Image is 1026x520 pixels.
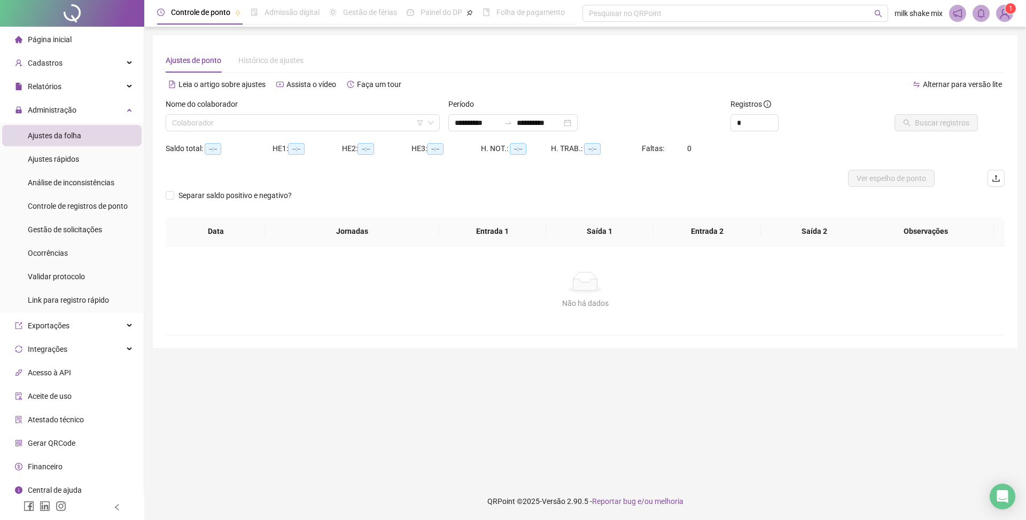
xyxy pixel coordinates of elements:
th: Entrada 1 [439,217,546,246]
span: Painel do DP [421,8,462,17]
span: Faça um tour [357,80,401,89]
span: home [15,36,22,43]
span: Administração [28,106,76,114]
span: Link para registro rápido [28,296,109,304]
span: Atestado técnico [28,415,84,424]
div: Saldo total: [166,143,273,155]
span: Registros [730,98,771,110]
span: Faltas: [642,144,666,153]
sup: Atualize o seu contato no menu Meus Dados [1005,3,1016,14]
span: --:-- [584,143,601,155]
span: --:-- [427,143,444,155]
div: H. NOT.: [481,143,551,155]
div: Open Intercom Messenger [990,484,1015,509]
span: Acesso à API [28,368,71,377]
span: export [15,322,22,329]
span: Aceite de uso [28,392,72,400]
span: Central de ajuda [28,486,82,494]
span: Gestão de férias [343,8,397,17]
label: Período [448,98,481,110]
span: pushpin [235,10,241,16]
span: sun [329,9,337,16]
span: info-circle [764,100,771,108]
span: linkedin [40,501,50,511]
span: --:-- [288,143,305,155]
th: Observações [857,217,994,246]
span: --:-- [357,143,374,155]
span: Ajustes da folha [28,131,81,140]
span: Cadastros [28,59,63,67]
span: qrcode [15,439,22,447]
button: Buscar registros [895,114,978,131]
span: solution [15,416,22,423]
span: bell [976,9,986,18]
span: file [15,83,22,90]
span: lock [15,106,22,114]
span: Observações [866,225,985,237]
span: Ajustes de ponto [166,56,221,65]
span: Financeiro [28,462,63,471]
span: Página inicial [28,35,72,44]
th: Saída 2 [761,217,868,246]
button: Ver espelho de ponto [848,170,935,187]
span: Controle de registros de ponto [28,202,128,210]
span: Admissão digital [265,8,320,17]
div: HE 1: [273,143,342,155]
span: down [428,120,434,126]
span: Ocorrências [28,249,68,257]
span: file-done [251,9,258,16]
span: Leia o artigo sobre ajustes [178,80,266,89]
span: Validar protocolo [28,272,85,281]
span: Ajustes rápidos [28,155,79,163]
img: 12208 [997,5,1013,21]
span: milk shake mix [895,7,943,19]
span: Gerar QRCode [28,439,75,447]
span: 1 [1009,5,1013,12]
span: Integrações [28,345,67,353]
span: api [15,369,22,376]
span: Controle de ponto [171,8,230,17]
span: 0 [687,144,691,153]
span: Relatórios [28,82,61,91]
span: file-text [168,81,176,88]
span: search [874,10,882,18]
span: sync [15,345,22,353]
span: youtube [276,81,284,88]
th: Data [166,217,266,246]
span: filter [417,120,423,126]
span: history [347,81,354,88]
div: HE 3: [411,143,481,155]
span: swap [913,81,920,88]
span: to [504,119,512,127]
span: pushpin [467,10,473,16]
div: Não há dados [178,297,992,309]
label: Nome do colaborador [166,98,245,110]
span: upload [992,174,1000,183]
span: swap-right [504,119,512,127]
span: book [483,9,490,16]
span: dollar [15,463,22,470]
span: Assista o vídeo [286,80,336,89]
span: user-add [15,59,22,67]
span: --:-- [510,143,526,155]
span: Gestão de solicitações [28,225,102,234]
span: Versão [542,497,565,506]
span: facebook [24,501,34,511]
th: Saída 1 [546,217,654,246]
span: Exportações [28,321,69,330]
th: Jornadas [266,217,439,246]
span: clock-circle [157,9,165,16]
span: --:-- [205,143,221,155]
span: info-circle [15,486,22,494]
div: HE 2: [342,143,411,155]
span: Reportar bug e/ou melhoria [592,497,683,506]
div: H. TRAB.: [551,143,642,155]
span: Análise de inconsistências [28,178,114,187]
span: notification [953,9,962,18]
span: audit [15,392,22,400]
span: Folha de pagamento [496,8,565,17]
span: Separar saldo positivo e negativo? [174,190,296,201]
footer: QRPoint © 2025 - 2.90.5 - [144,483,1026,520]
span: Alternar para versão lite [923,80,1002,89]
span: dashboard [407,9,414,16]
